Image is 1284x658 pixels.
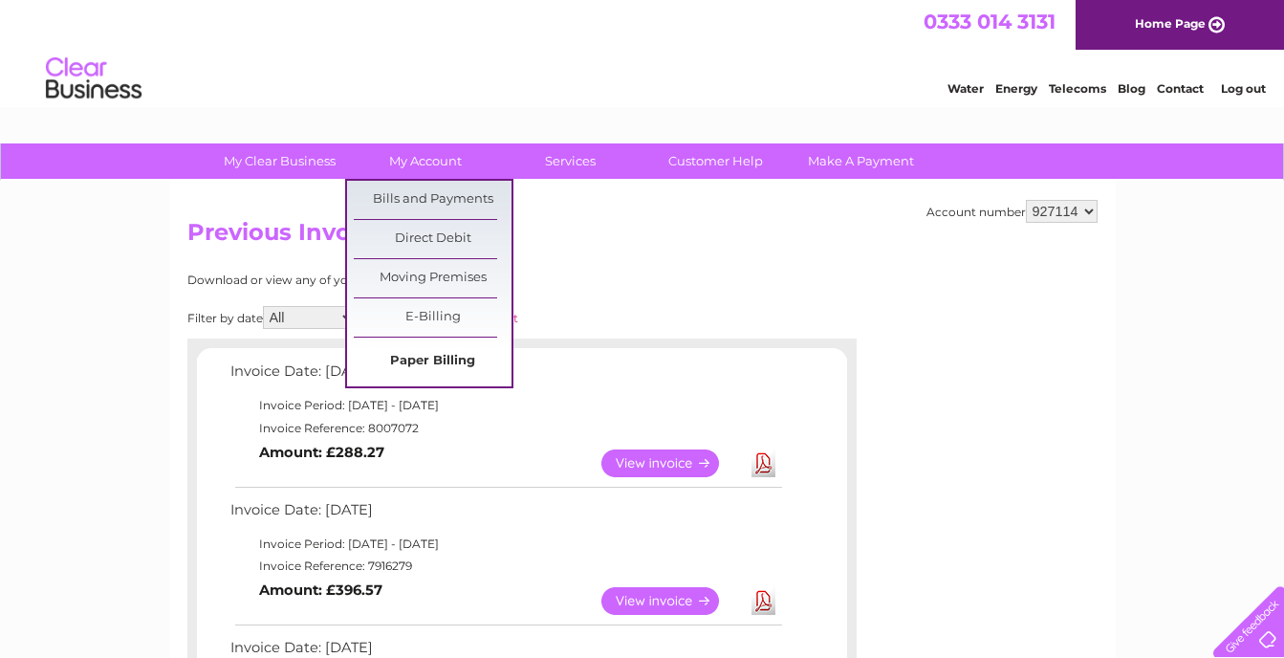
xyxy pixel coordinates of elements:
a: Water [947,81,984,96]
td: Invoice Reference: 8007072 [226,417,785,440]
a: Moving Premises [354,259,511,297]
a: Direct Debit [354,220,511,258]
a: Services [491,143,649,179]
td: Invoice Date: [DATE] [226,497,785,533]
a: Download [751,450,775,477]
td: Invoice Reference: 7916279 [226,555,785,578]
div: Filter by date [187,306,689,329]
td: Invoice Period: [DATE] - [DATE] [226,394,785,417]
div: Clear Business is a trading name of Verastar Limited (registered in [GEOGRAPHIC_DATA] No. 3667643... [191,11,1095,93]
a: View [601,450,742,477]
a: Energy [995,81,1037,96]
a: My Account [346,143,504,179]
a: Blog [1118,81,1145,96]
a: Log out [1221,81,1266,96]
td: Invoice Date: [DATE] [226,359,785,394]
div: Account number [926,200,1098,223]
a: Contact [1157,81,1204,96]
a: Download [751,587,775,615]
div: Download or view any of your previous invoices below. [187,274,689,287]
a: Make A Payment [782,143,940,179]
img: logo.png [45,50,142,108]
a: Telecoms [1049,81,1106,96]
a: 0333 014 3131 [924,10,1055,33]
a: Bills and Payments [354,181,511,219]
h2: Previous Invoices [187,219,1098,255]
b: Amount: £396.57 [259,581,382,599]
a: My Clear Business [201,143,359,179]
a: Customer Help [637,143,794,179]
a: Paper Billing [354,342,511,381]
a: E-Billing [354,298,511,337]
b: Amount: £288.27 [259,444,384,461]
td: Invoice Period: [DATE] - [DATE] [226,533,785,556]
a: View [601,587,742,615]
